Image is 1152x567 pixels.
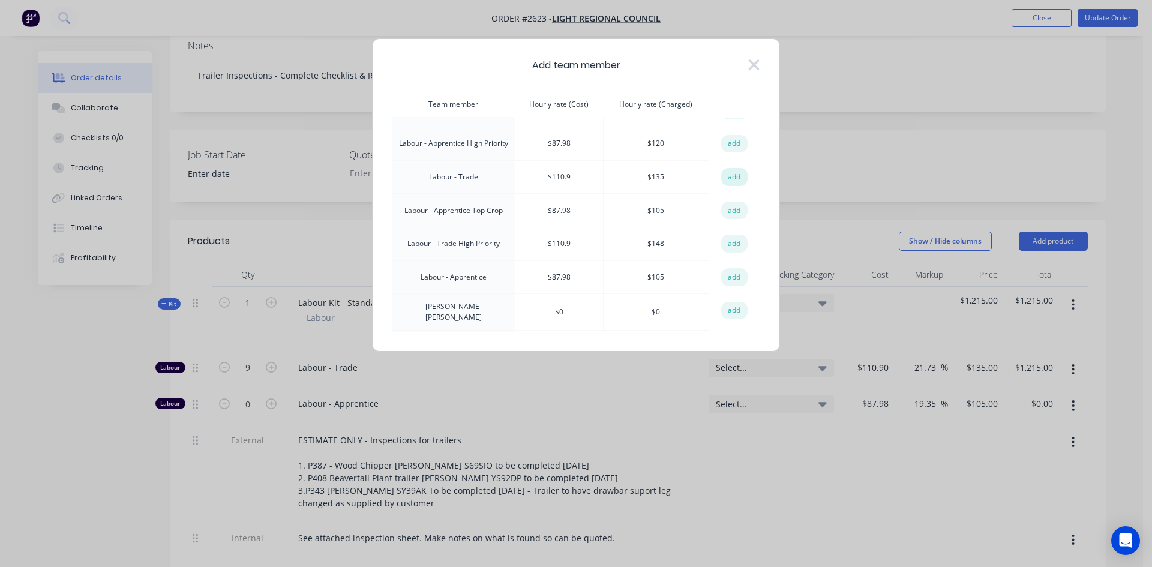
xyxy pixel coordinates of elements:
[603,127,709,161] td: $ 120
[392,227,515,260] td: Labour - Trade High Priority
[721,268,748,286] button: add
[603,92,709,118] th: Hourly rate (Charged)
[515,92,603,118] th: Hourly rate (Cost)
[603,194,709,227] td: $ 105
[392,127,515,161] td: Labour - Apprentice High Priority
[603,160,709,194] td: $ 135
[721,168,748,186] button: add
[532,58,620,73] span: Add team member
[721,202,748,220] button: add
[515,227,603,260] td: $ 110.9
[392,194,515,227] td: Labour - Apprentice Top Crop
[515,294,603,331] td: $ 0
[721,235,748,253] button: add
[721,302,748,320] button: add
[603,294,709,331] td: $ 0
[603,227,709,260] td: $ 148
[392,260,515,294] td: Labour - Apprentice
[603,331,709,364] td: $ 105
[515,331,603,364] td: $ 87.98
[515,127,603,161] td: $ 87.98
[392,331,515,364] td: Levi Nusbajtel
[721,135,748,153] button: add
[1111,526,1140,555] div: Open Intercom Messenger
[392,160,515,194] td: Labour - Trade
[709,92,760,118] th: action
[392,294,515,331] td: [PERSON_NAME] [PERSON_NAME]
[392,92,515,118] th: Team member
[515,194,603,227] td: $ 87.98
[515,260,603,294] td: $ 87.98
[603,260,709,294] td: $ 105
[515,160,603,194] td: $ 110.9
